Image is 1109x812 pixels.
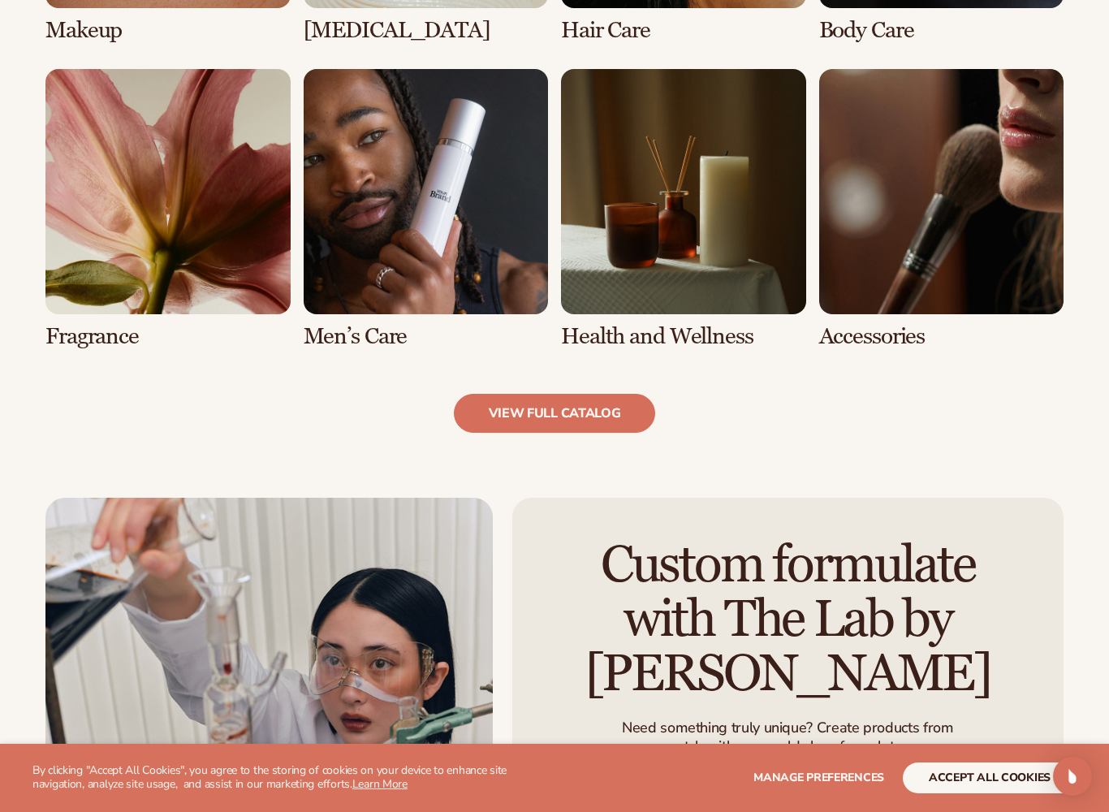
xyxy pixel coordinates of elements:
[558,538,1018,702] h2: Custom formulate with The Lab by [PERSON_NAME]
[304,69,549,348] div: 6 / 8
[304,18,549,43] h3: [MEDICAL_DATA]
[32,764,554,792] p: By clicking "Accept All Cookies", you agree to the storing of cookies on your device to enhance s...
[753,770,884,785] span: Manage preferences
[561,69,806,348] div: 7 / 8
[903,762,1077,793] button: accept all cookies
[819,69,1064,348] div: 8 / 8
[561,18,806,43] h3: Hair Care
[819,18,1064,43] h3: Body Care
[45,18,291,43] h3: Makeup
[454,394,656,433] a: view full catalog
[1053,757,1092,796] div: Open Intercom Messenger
[623,738,954,757] p: scratch with our world class formulators.
[45,69,291,348] div: 5 / 8
[753,762,884,793] button: Manage preferences
[623,719,954,737] p: Need something truly unique? Create products from
[352,776,408,792] a: Learn More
